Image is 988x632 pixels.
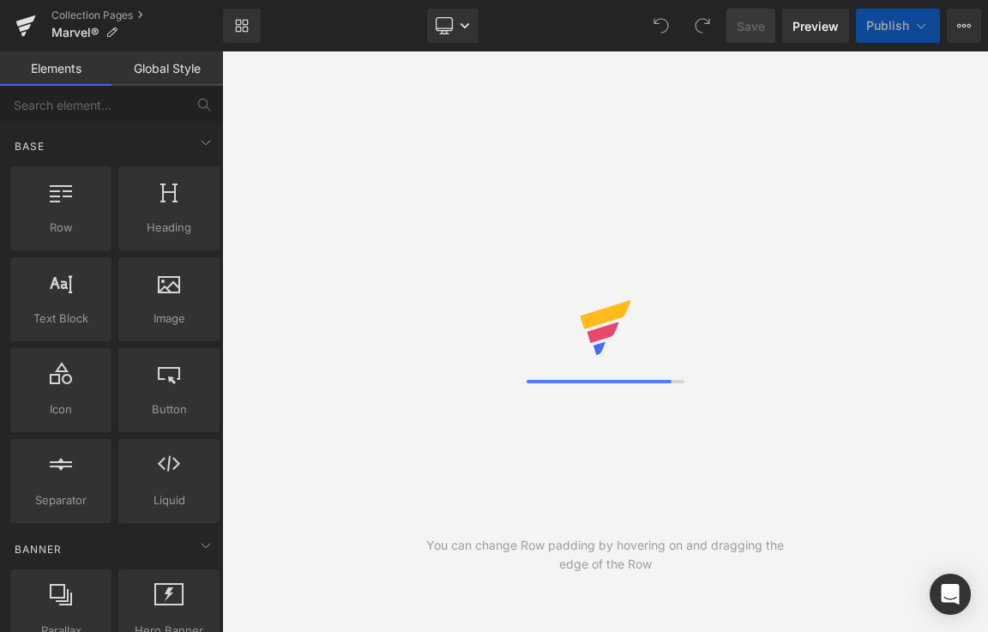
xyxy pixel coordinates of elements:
[930,574,971,615] div: Open Intercom Messenger
[856,9,940,43] button: Publish
[123,310,214,328] span: Image
[737,17,765,35] span: Save
[685,9,720,43] button: Redo
[111,51,223,86] a: Global Style
[15,310,106,328] span: Text Block
[223,9,261,43] a: New Library
[782,9,849,43] a: Preview
[792,17,839,35] span: Preview
[51,26,99,39] span: Marvel®
[15,400,106,418] span: Icon
[15,491,106,509] span: Separator
[123,491,214,509] span: Liquid
[947,9,981,43] button: More
[51,9,223,22] a: Collection Pages
[15,219,106,237] span: Row
[123,219,214,237] span: Heading
[413,536,797,574] div: You can change Row padding by hovering on and dragging the edge of the Row
[13,138,46,154] span: Base
[644,9,678,43] button: Undo
[13,541,63,557] span: Banner
[123,400,214,418] span: Button
[866,19,909,33] span: Publish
